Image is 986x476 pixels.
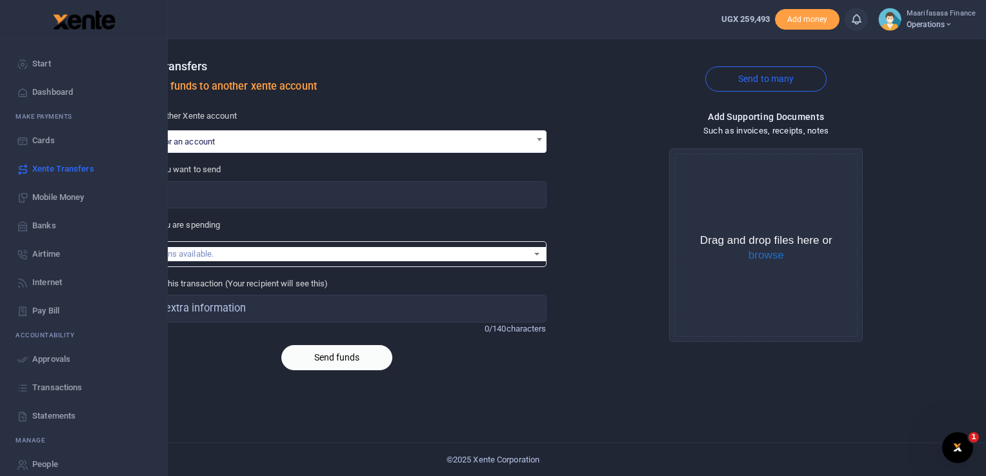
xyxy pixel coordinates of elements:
[10,106,157,126] li: M
[22,112,72,121] span: ake Payments
[32,304,59,317] span: Pay Bill
[22,435,46,445] span: anage
[669,148,863,342] div: File Uploader
[52,14,116,24] a: logo-small logo-large logo-large
[127,59,547,74] h4: Xente transfers
[10,126,157,155] a: Cards
[127,295,547,322] input: Enter extra information
[281,345,392,370] button: Send funds
[10,345,157,373] a: Approvals
[10,325,157,345] li: Ac
[878,8,976,31] a: profile-user Maarifasasa Finance Operations
[721,13,770,26] a: UGX 259,493
[775,14,840,23] a: Add money
[705,66,827,92] a: Send to many
[133,137,215,146] span: Search for an account
[53,10,116,30] img: logo-large
[907,8,976,19] small: Maarifasasa Finance
[969,432,979,442] span: 1
[10,373,157,402] a: Transactions
[749,250,784,261] button: browse
[907,19,976,30] span: Operations
[10,297,157,325] a: Pay Bill
[32,134,55,147] span: Cards
[10,78,157,106] a: Dashboard
[32,410,75,422] span: Statements
[507,324,547,333] span: characters
[32,86,73,99] span: Dashboard
[32,276,62,289] span: Internet
[127,219,220,232] label: Reason you are spending
[32,163,94,175] span: Xente Transfers
[878,8,901,31] img: profile-user
[127,163,221,176] label: Amount you want to send
[127,277,328,290] label: Memo for this transaction (Your recipient will see this)
[557,110,976,124] h4: Add supporting Documents
[32,57,51,70] span: Start
[10,155,157,183] a: Xente Transfers
[127,130,547,153] span: Search for an account
[128,131,546,151] span: Search for an account
[775,9,840,30] li: Toup your wallet
[721,14,770,24] span: UGX 259,493
[10,183,157,212] a: Mobile Money
[10,268,157,297] a: Internet
[137,248,528,261] div: No options available.
[32,248,60,261] span: Airtime
[10,50,157,78] a: Start
[32,353,70,366] span: Approvals
[127,181,547,208] input: UGX
[32,219,56,232] span: Banks
[32,458,58,471] span: People
[716,13,775,26] li: Wallet ballance
[32,191,84,204] span: Mobile Money
[485,324,507,333] span: 0/140
[10,430,157,450] li: M
[25,330,74,340] span: countability
[32,381,82,394] span: Transactions
[942,432,973,463] iframe: Intercom live chat
[127,80,547,93] h5: Transfer funds to another xente account
[775,9,840,30] span: Add money
[675,233,857,263] div: Drag and drop files here or
[10,240,157,268] a: Airtime
[557,124,976,138] h4: Such as invoices, receipts, notes
[10,212,157,240] a: Banks
[127,110,237,123] label: Select another Xente account
[10,402,157,430] a: Statements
